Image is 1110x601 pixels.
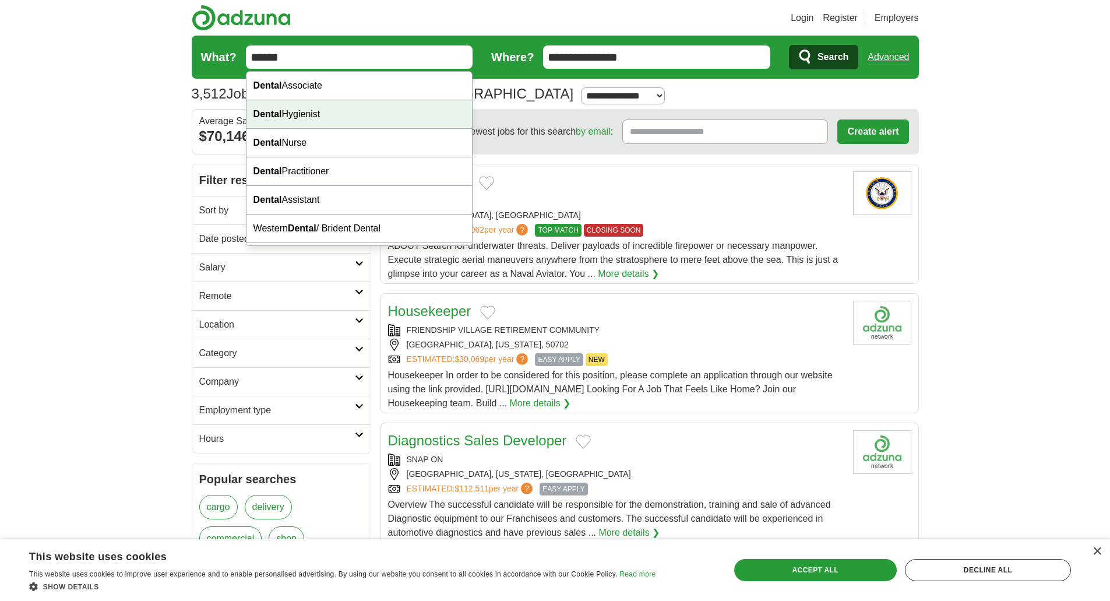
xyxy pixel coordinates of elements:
[199,126,364,147] div: $70,146
[388,433,567,448] a: Diagnostics Sales Developer
[516,353,528,365] span: ?
[253,195,282,205] strong: Dental
[388,454,844,466] div: SNAP ON
[246,129,473,157] div: Nurse
[598,267,659,281] a: More details ❯
[388,209,844,222] div: [GEOGRAPHIC_DATA], [GEOGRAPHIC_DATA]
[192,5,291,31] img: Adzuna logo
[454,354,484,364] span: $30,069
[789,45,858,69] button: Search
[246,215,473,243] div: Western / Brident Dental
[199,232,355,246] h2: Date posted
[521,483,533,494] span: ?
[253,80,282,90] strong: Dental
[535,353,583,366] span: EASY APPLY
[192,310,371,339] a: Location
[388,370,833,408] span: Housekeeper In order to be considered for this position, please complete an application through o...
[817,45,848,69] span: Search
[269,526,304,551] a: shop
[201,48,237,66] label: What?
[253,166,282,176] strong: Dental
[414,125,613,139] span: Receive the newest jobs for this search :
[480,305,495,319] button: Add to favorite jobs
[199,375,355,389] h2: Company
[535,224,581,237] span: TOP MATCH
[192,282,371,310] a: Remote
[246,243,473,272] div: Aspen
[199,203,355,217] h2: Sort by
[853,301,911,345] img: Company logo
[407,483,535,495] a: ESTIMATED:$112,511per year?
[407,353,531,366] a: ESTIMATED:$30,069per year?
[199,117,364,126] div: Average Salary
[599,526,660,540] a: More details ❯
[875,11,919,25] a: Employers
[199,346,355,360] h2: Category
[540,483,587,495] span: EASY APPLY
[29,570,618,578] span: This website uses cookies to improve user experience and to enable personalised advertising. By u...
[576,435,591,449] button: Add to favorite jobs
[288,223,316,233] strong: Dental
[253,138,282,147] strong: Dental
[388,500,831,537] span: Overview The successful candidate will be responsible for the demonstration, training and sale of...
[388,241,838,279] span: ABOUT Search for underwater threats. Deliver payloads of incredible firepower or necessary manpow...
[868,45,909,69] a: Advanced
[192,196,371,224] a: Sort by
[388,303,471,319] a: Housekeeper
[619,570,656,578] a: Read more, opens a new window
[192,339,371,367] a: Category
[246,100,473,129] div: Hygienist
[837,120,908,144] button: Create alert
[905,559,1071,581] div: Decline all
[388,339,844,351] div: [GEOGRAPHIC_DATA], [US_STATE], 50702
[192,367,371,396] a: Company
[245,495,292,519] a: delivery
[586,353,608,366] span: NEW
[192,164,371,196] h2: Filter results
[388,468,844,480] div: [GEOGRAPHIC_DATA], [US_STATE], [GEOGRAPHIC_DATA]
[192,83,227,104] span: 3,512
[199,403,355,417] h2: Employment type
[199,470,364,488] h2: Popular searches
[516,224,528,236] span: ?
[246,72,473,100] div: Associate
[199,289,355,303] h2: Remote
[791,11,813,25] a: Login
[1093,547,1101,556] div: Close
[199,432,355,446] h2: Hours
[491,48,534,66] label: Where?
[510,396,571,410] a: More details ❯
[199,261,355,275] h2: Salary
[199,318,355,332] h2: Location
[192,86,574,101] h1: Jobs in [GEOGRAPHIC_DATA], [GEOGRAPHIC_DATA]
[246,157,473,186] div: Practitioner
[199,495,238,519] a: cargo
[253,109,282,119] strong: Dental
[192,253,371,282] a: Salary
[246,186,473,215] div: Assistant
[29,546,626,564] div: This website uses cookies
[823,11,858,25] a: Register
[388,324,844,336] div: FRIENDSHIP VILLAGE RETIREMENT COMMUNITY
[43,583,99,591] span: Show details
[29,581,656,592] div: Show details
[734,559,897,581] div: Accept all
[192,396,371,424] a: Employment type
[584,224,644,237] span: CLOSING SOON
[192,424,371,453] a: Hours
[199,526,262,551] a: commercial
[853,430,911,474] img: Company logo
[576,126,611,136] a: by email
[192,224,371,253] a: Date posted
[479,176,494,190] button: Add to favorite jobs
[853,171,911,215] img: U.S. Navy logo
[454,484,488,493] span: $112,511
